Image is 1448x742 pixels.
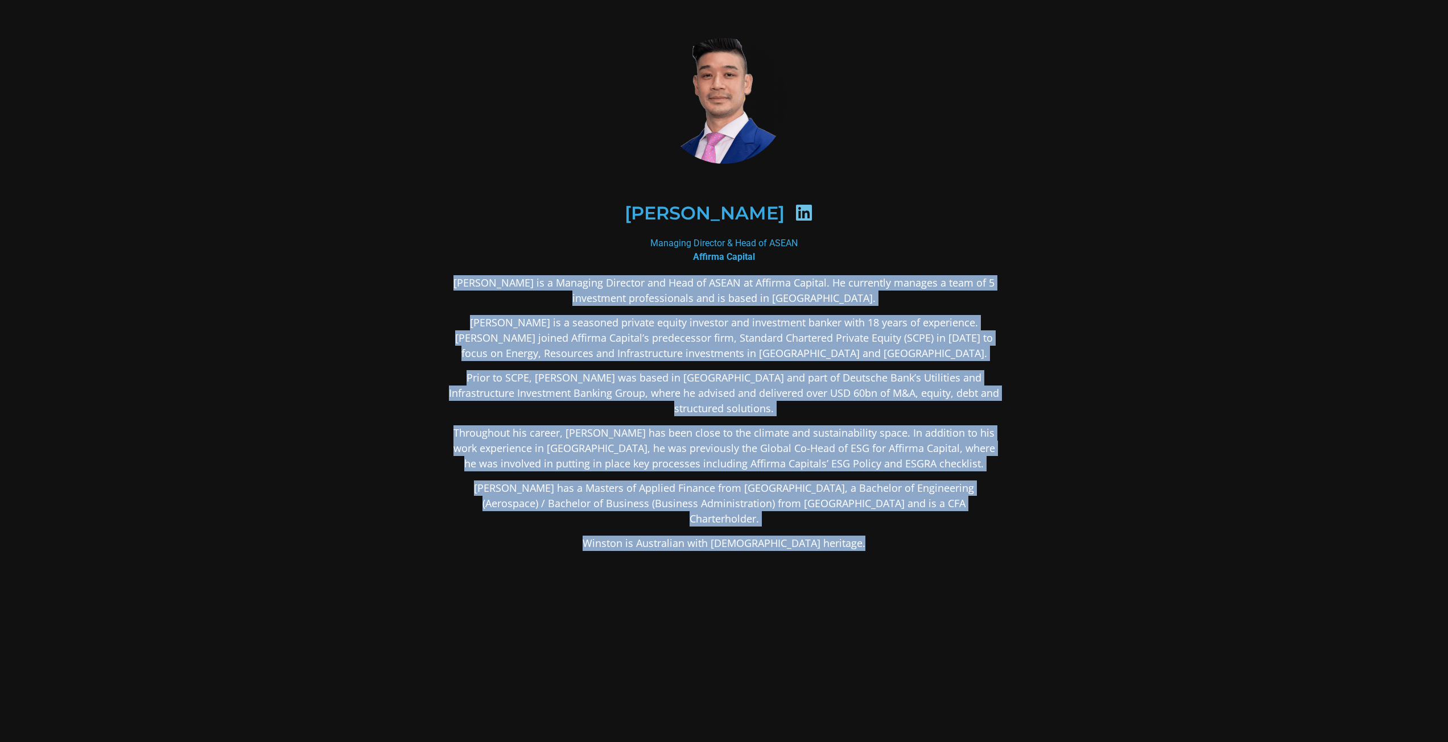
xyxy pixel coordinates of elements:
p: Winston is Australian with [DEMOGRAPHIC_DATA] heritage. [448,536,1001,551]
h2: [PERSON_NAME] [625,204,785,222]
p: Throughout his career, [PERSON_NAME] has been close to the climate and sustainability space. In a... [448,425,1001,471]
p: [PERSON_NAME] is a seasoned private equity investor and investment banker with 18 years of experi... [448,315,1001,361]
div: Managing Director & Head of ASEAN [448,237,1001,264]
p: Prior to SCPE, [PERSON_NAME] was based in [GEOGRAPHIC_DATA] and part of Deutsche Bank’s Utilities... [448,370,1001,416]
b: Affirma Capital [693,251,755,262]
p: [PERSON_NAME] is a Managing Director and Head of ASEAN at Affirma Capital. He currently manages a... [448,275,1001,306]
p: [PERSON_NAME] has a Masters of Applied Finance from [GEOGRAPHIC_DATA], a Bachelor of Engineering ... [448,480,1001,527]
